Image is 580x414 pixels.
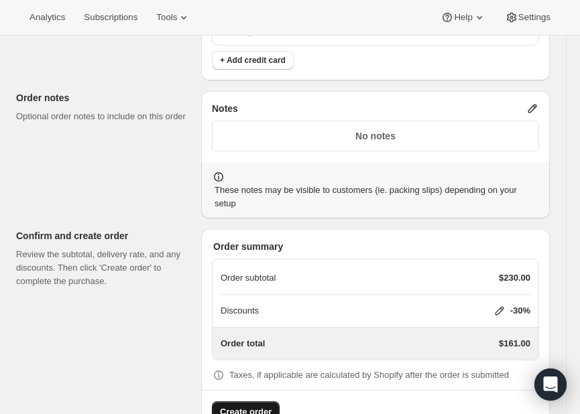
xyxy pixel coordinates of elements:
[499,271,530,285] p: $230.00
[30,12,65,23] span: Analytics
[221,337,265,350] p: Order total
[499,337,530,350] p: $161.00
[510,304,530,318] p: -30%
[156,12,177,23] span: Tools
[221,304,259,318] p: Discounts
[212,51,294,70] button: + Add credit card
[21,8,73,27] button: Analytics
[84,12,137,23] span: Subscriptions
[148,8,198,27] button: Tools
[432,8,494,27] button: Help
[16,110,190,123] p: Optional order notes to include on this order
[220,55,286,66] span: + Add credit card
[534,368,567,401] div: Open Intercom Messenger
[215,184,539,210] p: These notes may be visible to customers (ie. packing slips) depending on your setup
[454,12,472,23] span: Help
[213,240,539,253] p: Order summary
[16,229,190,243] p: Confirm and create order
[229,368,509,382] p: Taxes, if applicable are calculated by Shopify after the order is submitted
[221,129,530,143] p: No notes
[518,12,550,23] span: Settings
[221,271,276,285] p: Order subtotal
[76,8,146,27] button: Subscriptions
[497,8,559,27] button: Settings
[212,102,238,115] span: Notes
[16,248,190,288] p: Review the subtotal, delivery rate, and any discounts. Then click 'Create order' to complete the ...
[16,91,190,105] p: Order notes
